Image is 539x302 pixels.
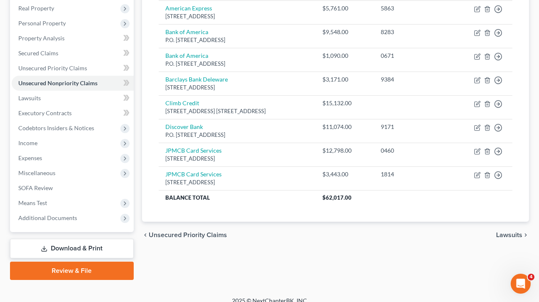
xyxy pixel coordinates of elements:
[18,94,41,101] span: Lawsuits
[165,84,309,92] div: [STREET_ADDRESS]
[165,131,309,139] div: P.O. [STREET_ADDRESS]
[18,79,97,87] span: Unsecured Nonpriority Claims
[18,64,87,72] span: Unsecured Priority Claims
[165,107,309,115] div: [STREET_ADDRESS] [STREET_ADDRESS]
[12,31,134,46] a: Property Analysis
[165,52,208,59] a: Bank of America
[12,61,134,76] a: Unsecured Priority Claims
[159,190,316,205] th: Balance Total
[12,181,134,196] a: SOFA Review
[12,106,134,121] a: Executory Contracts
[322,75,368,84] div: $3,171.00
[322,146,368,155] div: $12,798.00
[165,123,203,130] a: Discover Bank
[381,4,443,12] div: 5863
[165,155,309,163] div: [STREET_ADDRESS]
[165,60,309,68] div: P.O. [STREET_ADDRESS]
[12,46,134,61] a: Secured Claims
[18,20,66,27] span: Personal Property
[142,232,149,238] i: chevron_left
[522,232,529,238] i: chevron_right
[165,171,222,178] a: JPMCB Card Services
[10,239,134,258] a: Download & Print
[18,214,77,221] span: Additional Documents
[511,274,531,294] iframe: Intercom live chat
[322,4,368,12] div: $5,761.00
[381,146,443,155] div: 0460
[18,124,94,131] span: Codebtors Insiders & Notices
[322,123,368,131] div: $11,074.00
[10,262,134,280] a: Review & File
[496,232,522,238] span: Lawsuits
[322,170,368,178] div: $3,443.00
[18,109,72,116] span: Executory Contracts
[12,76,134,91] a: Unsecured Nonpriority Claims
[322,28,368,36] div: $9,548.00
[165,28,208,35] a: Bank of America
[322,194,352,201] span: $62,017.00
[18,35,65,42] span: Property Analysis
[165,36,309,44] div: P.O. [STREET_ADDRESS]
[142,232,227,238] button: chevron_left Unsecured Priority Claims
[322,52,368,60] div: $1,090.00
[165,99,199,106] a: Climb Credit
[18,139,37,146] span: Income
[381,75,443,84] div: 9384
[165,12,309,20] div: [STREET_ADDRESS]
[18,169,55,176] span: Miscellaneous
[381,52,443,60] div: 0671
[381,123,443,131] div: 9171
[165,5,212,12] a: American Express
[165,76,228,83] a: Barclays Bank Deleware
[12,91,134,106] a: Lawsuits
[18,154,42,161] span: Expenses
[322,99,368,107] div: $15,132.00
[381,170,443,178] div: 1814
[496,232,529,238] button: Lawsuits chevron_right
[18,50,58,57] span: Secured Claims
[528,274,534,280] span: 4
[149,232,227,238] span: Unsecured Priority Claims
[18,199,47,206] span: Means Test
[18,5,54,12] span: Real Property
[165,178,309,186] div: [STREET_ADDRESS]
[165,147,222,154] a: JPMCB Card Services
[381,28,443,36] div: 8283
[18,184,53,191] span: SOFA Review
